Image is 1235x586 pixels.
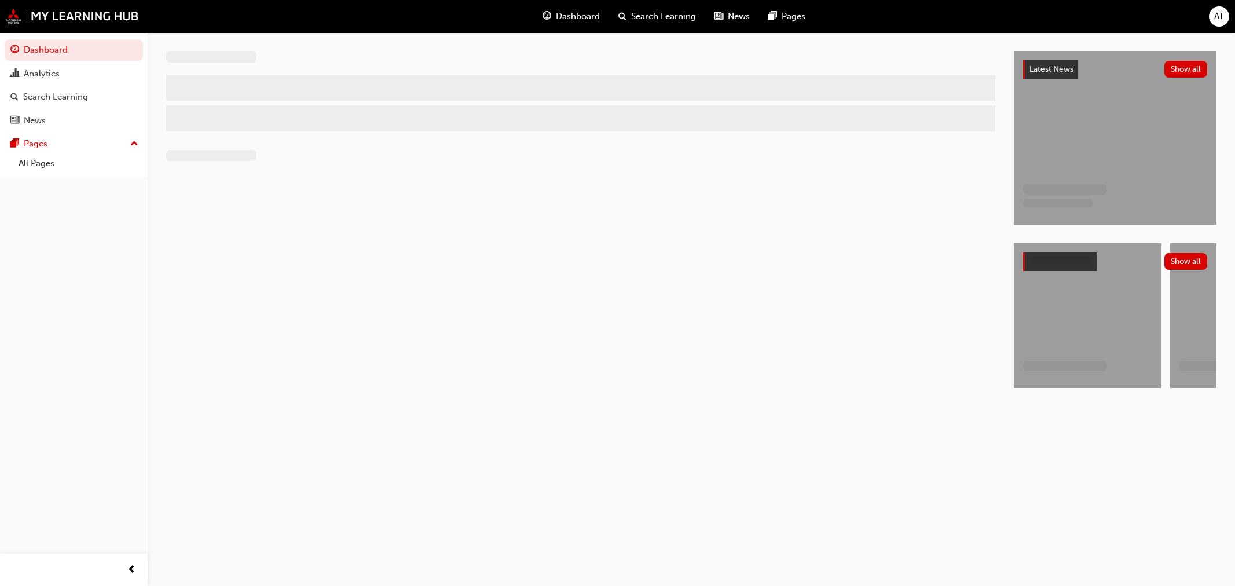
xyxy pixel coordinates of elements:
[759,5,815,28] a: pages-iconPages
[714,9,723,24] span: news-icon
[533,5,609,28] a: guage-iconDashboard
[24,137,47,151] div: Pages
[130,137,138,152] span: up-icon
[10,116,19,126] span: news-icon
[14,155,143,173] a: All Pages
[609,5,705,28] a: search-iconSearch Learning
[728,10,750,23] span: News
[543,9,551,24] span: guage-icon
[10,92,19,102] span: search-icon
[1023,60,1207,79] a: Latest NewsShow all
[10,69,19,79] span: chart-icon
[6,9,139,24] img: mmal
[1209,6,1229,27] button: AT
[1164,61,1208,78] button: Show all
[5,110,143,131] a: News
[618,9,626,24] span: search-icon
[1029,64,1073,74] span: Latest News
[24,67,60,80] div: Analytics
[1214,10,1224,23] span: AT
[5,86,143,108] a: Search Learning
[1023,252,1207,271] a: Show all
[5,39,143,61] a: Dashboard
[24,114,46,127] div: News
[705,5,759,28] a: news-iconNews
[5,133,143,155] button: Pages
[782,10,805,23] span: Pages
[768,9,777,24] span: pages-icon
[5,63,143,85] a: Analytics
[556,10,600,23] span: Dashboard
[127,563,136,577] span: prev-icon
[631,10,696,23] span: Search Learning
[5,37,143,133] button: DashboardAnalyticsSearch LearningNews
[23,90,88,104] div: Search Learning
[10,139,19,149] span: pages-icon
[10,45,19,56] span: guage-icon
[1164,253,1208,270] button: Show all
